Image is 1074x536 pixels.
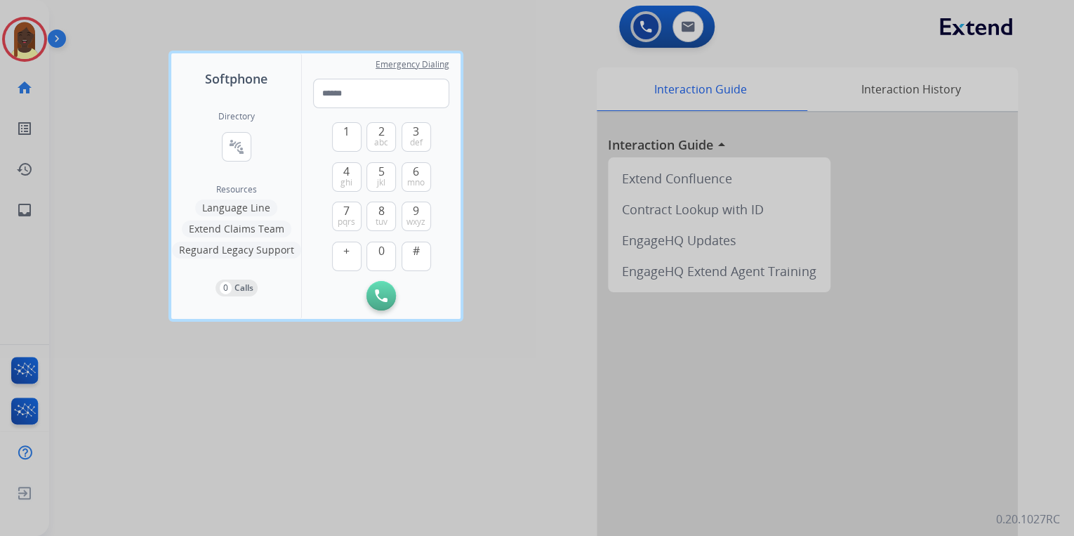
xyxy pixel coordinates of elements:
[378,242,385,259] span: 0
[366,162,396,192] button: 5jkl
[402,122,431,152] button: 3def
[378,163,385,180] span: 5
[376,59,449,70] span: Emergency Dialing
[402,162,431,192] button: 6mno
[366,122,396,152] button: 2abc
[182,221,291,237] button: Extend Claims Team
[377,177,385,188] span: jkl
[366,202,396,231] button: 8tuv
[378,202,385,219] span: 8
[332,122,362,152] button: 1
[410,137,423,148] span: def
[343,202,350,219] span: 7
[343,163,350,180] span: 4
[228,138,245,155] mat-icon: connect_without_contact
[402,242,431,271] button: #
[343,123,350,140] span: 1
[172,242,301,259] button: Reguard Legacy Support
[195,200,277,216] button: Language Line
[374,137,388,148] span: abc
[402,202,431,231] button: 9wxyz
[216,184,257,195] span: Resources
[413,123,419,140] span: 3
[376,216,387,228] span: tuv
[413,202,419,219] span: 9
[378,123,385,140] span: 2
[375,289,387,302] img: call-button
[340,177,352,188] span: ghi
[218,111,255,122] h2: Directory
[413,163,419,180] span: 6
[234,282,253,294] p: Calls
[406,216,425,228] span: wxyz
[216,280,258,296] button: 0Calls
[996,511,1060,528] p: 0.20.1027RC
[338,216,355,228] span: pqrs
[332,242,362,271] button: +
[332,202,362,231] button: 7pqrs
[205,69,267,89] span: Softphone
[413,242,420,259] span: #
[332,162,362,192] button: 4ghi
[366,242,396,271] button: 0
[220,282,232,294] p: 0
[343,242,350,259] span: +
[407,177,425,188] span: mno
